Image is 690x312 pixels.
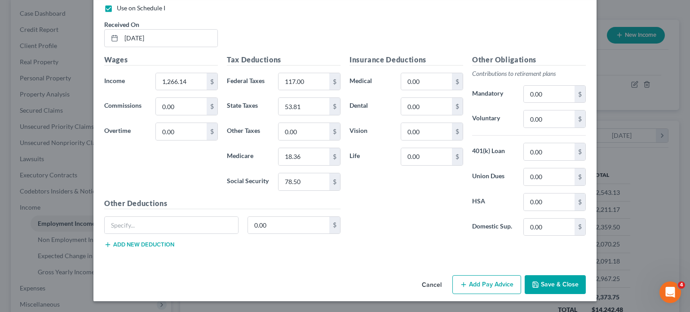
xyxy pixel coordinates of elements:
div: $ [207,73,217,90]
input: 0.00 [524,219,575,236]
h5: Wages [104,54,218,66]
div: $ [452,148,463,165]
input: 0.00 [524,86,575,103]
input: 0.00 [524,143,575,160]
iframe: Intercom live chat [659,281,681,303]
label: Life [345,148,396,166]
input: 0.00 [279,173,329,190]
label: Mandatory [468,85,519,103]
input: 0.00 [401,148,452,165]
div: $ [329,148,340,165]
button: Add Pay Advice [452,275,521,294]
label: HSA [468,193,519,211]
h5: Tax Deductions [227,54,341,66]
label: Medicare [222,148,274,166]
button: Save & Close [525,275,586,294]
span: 4 [678,281,685,289]
label: Medical [345,73,396,91]
button: Cancel [415,276,449,294]
label: 401(k) Loan [468,143,519,161]
input: 0.00 [401,73,452,90]
input: 0.00 [524,193,575,211]
input: 0.00 [156,123,207,140]
div: $ [329,73,340,90]
input: 0.00 [524,168,575,185]
label: Other Taxes [222,123,274,141]
h5: Other Deductions [104,198,341,209]
div: $ [329,173,340,190]
input: 0.00 [279,73,329,90]
label: Social Security [222,173,274,191]
div: $ [575,168,585,185]
input: 0.00 [401,123,452,140]
div: $ [329,98,340,115]
span: Income [104,77,125,84]
input: Specify... [105,217,238,234]
div: $ [207,123,217,140]
div: $ [575,86,585,103]
label: Overtime [100,123,151,141]
div: $ [575,193,585,211]
input: 0.00 [524,110,575,127]
span: Received On [104,21,139,28]
div: $ [452,123,463,140]
div: $ [575,143,585,160]
div: $ [575,219,585,236]
div: $ [329,123,340,140]
label: Federal Taxes [222,73,274,91]
input: 0.00 [156,73,207,90]
p: Contributions to retirement plans [472,69,586,78]
div: $ [575,110,585,127]
h5: Other Obligations [472,54,586,66]
label: State Taxes [222,97,274,115]
div: $ [329,217,340,234]
input: MM/DD/YYYY [121,30,217,47]
input: 0.00 [279,148,329,165]
div: $ [452,73,463,90]
input: 0.00 [401,98,452,115]
label: Union Dues [468,168,519,186]
input: 0.00 [279,123,329,140]
button: Add new deduction [104,241,174,248]
span: Use on Schedule I [117,4,165,12]
input: 0.00 [279,98,329,115]
label: Vision [345,123,396,141]
input: 0.00 [248,217,330,234]
div: $ [207,98,217,115]
label: Voluntary [468,110,519,128]
label: Commissions [100,97,151,115]
h5: Insurance Deductions [349,54,463,66]
label: Dental [345,97,396,115]
div: $ [452,98,463,115]
input: 0.00 [156,98,207,115]
label: Domestic Sup. [468,218,519,236]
